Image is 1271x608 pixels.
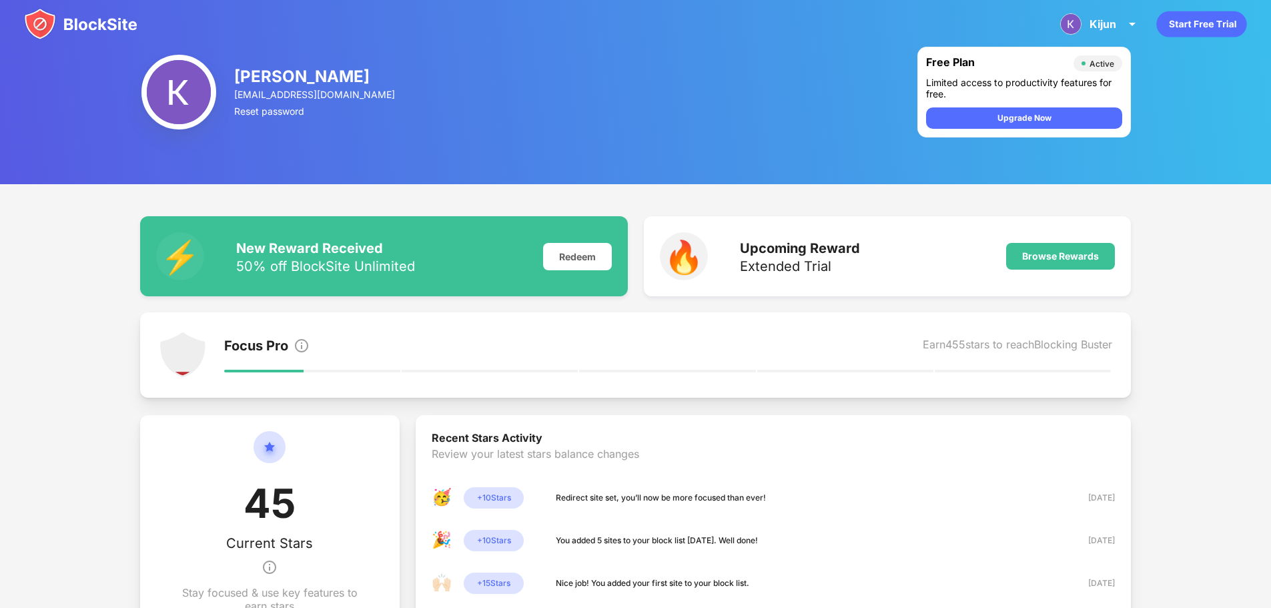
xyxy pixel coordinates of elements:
div: Browse Rewards [1022,251,1099,262]
img: points-level-1.svg [159,331,207,379]
div: Earn 455 stars to reach Blocking Buster [923,338,1112,356]
img: ACg8ocJtQw6RtxxoEddz9BXu20u2RhEHVPF1cYg6HhrNes6J0UaRFQ=s96-c [141,55,216,129]
div: Redirect site set, you’ll now be more focused than ever! [556,491,766,505]
div: Reset password [234,105,397,117]
div: ⚡️ [156,232,204,280]
div: 50% off BlockSite Unlimited [236,260,415,273]
div: Upgrade Now [997,111,1051,125]
div: Redeem [543,243,612,270]
img: blocksite-icon.svg [24,8,137,40]
div: 🔥 [660,232,708,280]
img: ACg8ocJtQw6RtxxoEddz9BXu20u2RhEHVPF1cYg6HhrNes6J0UaRFQ=s96-c [1060,13,1082,35]
div: You added 5 sites to your block list [DATE]. Well done! [556,534,758,547]
div: [DATE] [1068,577,1115,590]
div: animation [1156,11,1247,37]
div: Extended Trial [740,260,860,273]
div: 🥳 [432,487,453,509]
div: Limited access to productivity features for free. [926,77,1122,99]
div: Kijun [1090,17,1116,31]
div: [DATE] [1068,491,1115,505]
div: 45 [244,479,296,535]
div: [PERSON_NAME] [234,67,397,86]
div: [EMAIL_ADDRESS][DOMAIN_NAME] [234,89,397,100]
div: [DATE] [1068,534,1115,547]
div: Active [1090,59,1114,69]
div: 🙌🏻 [432,573,453,594]
div: + 10 Stars [464,530,524,551]
div: Focus Pro [224,338,288,356]
div: + 15 Stars [464,573,524,594]
div: Upcoming Reward [740,240,860,256]
div: Current Stars [226,535,313,551]
img: circle-star.svg [254,431,286,479]
div: Nice job! You added your first site to your block list. [556,577,749,590]
div: Free Plan [926,55,1067,71]
div: 🎉 [432,530,453,551]
img: info.svg [262,551,278,583]
div: Recent Stars Activity [432,431,1115,447]
img: info.svg [294,338,310,354]
div: Review your latest stars balance changes [432,447,1115,487]
div: New Reward Received [236,240,415,256]
div: + 10 Stars [464,487,524,509]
